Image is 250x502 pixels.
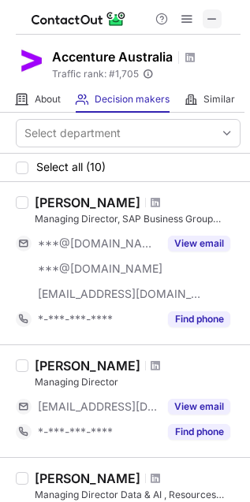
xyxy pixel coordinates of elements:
[52,47,173,66] h1: Accenture Australia
[35,195,140,210] div: [PERSON_NAME]
[16,45,47,76] img: eafb0ea2733fc40c04bd24ff2c7f19b1
[95,93,170,106] span: Decision makers
[35,488,241,502] div: Managing Director Data & AI , Resources (Mining, Energy, Utilities) [GEOGRAPHIC_DATA]
[35,358,140,374] div: [PERSON_NAME]
[36,161,106,173] span: Select all (10)
[38,400,159,414] span: [EMAIL_ADDRESS][DOMAIN_NAME]
[35,470,140,486] div: [PERSON_NAME]
[24,125,121,141] div: Select department
[38,287,202,301] span: [EMAIL_ADDRESS][DOMAIN_NAME]
[52,69,139,80] span: Traffic rank: # 1,705
[35,375,241,389] div: Managing Director
[38,236,159,251] span: ***@[DOMAIN_NAME]
[32,9,126,28] img: ContactOut v5.3.10
[203,93,235,106] span: Similar
[168,236,230,251] button: Reveal Button
[168,424,230,440] button: Reveal Button
[38,262,162,276] span: ***@[DOMAIN_NAME]
[168,311,230,327] button: Reveal Button
[35,93,61,106] span: About
[35,212,241,226] div: Managing Director, SAP Business Group Leader - ANZ
[168,399,230,415] button: Reveal Button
